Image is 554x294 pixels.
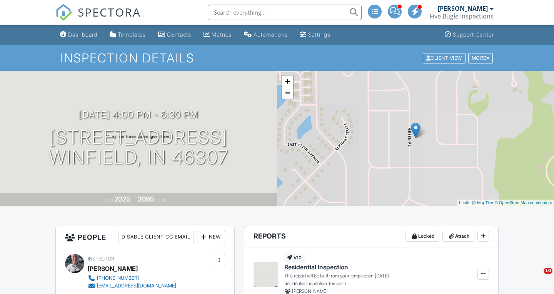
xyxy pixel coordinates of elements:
div: Client View [423,53,466,63]
div: | [457,200,554,206]
img: The Best Home Inspection Software - Spectora [55,4,72,21]
div: Metrics [212,31,232,38]
div: New [197,231,225,243]
a: Zoom in [282,76,293,87]
div: Disable Client CC Email [118,231,194,243]
div: [PERSON_NAME] [88,263,138,274]
a: [EMAIL_ADDRESS][DOMAIN_NAME] [88,282,176,290]
span: 10 [544,268,552,274]
div: Settings [308,31,330,38]
a: Settings [297,28,334,42]
a: Metrics [200,28,235,42]
a: Client View [422,55,467,60]
div: Five Bugle Inspections [430,12,494,20]
div: Support Center [453,31,494,38]
div: Templates [118,31,146,38]
div: [EMAIL_ADDRESS][DOMAIN_NAME] [97,283,176,289]
span: sq. ft. [155,197,166,203]
div: 2025 [114,195,130,203]
span: SPECTORA [78,4,141,20]
div: [PERSON_NAME] [438,5,488,12]
span: Inspector [88,256,114,262]
div: Automations [254,31,288,38]
div: [PHONE_NUMBER] [97,275,139,281]
div: Contacts [167,31,191,38]
a: Leaflet [459,200,472,205]
div: More [468,53,493,63]
a: Dashboard [57,28,100,42]
h1: [STREET_ADDRESS] Winfield, IN 46307 [48,127,229,168]
a: Support Center [442,28,497,42]
h3: People [56,226,234,248]
iframe: Intercom live chat [528,268,546,286]
h1: Inspection Details [60,51,494,65]
a: Automations (Advanced) [241,28,291,42]
a: SPECTORA [55,10,141,27]
input: Search everything... [208,5,362,20]
a: © OpenStreetMap contributors [495,200,552,205]
span: Built [105,197,113,203]
a: Zoom out [282,87,293,99]
a: Contacts [155,28,194,42]
a: © MapTiler [473,200,494,205]
div: 2095 [138,195,154,203]
h3: [DATE] 4:00 pm - 6:30 pm [79,109,199,120]
a: [PHONE_NUMBER] [88,274,176,282]
div: Dashboard [68,31,97,38]
a: Templates [107,28,149,42]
